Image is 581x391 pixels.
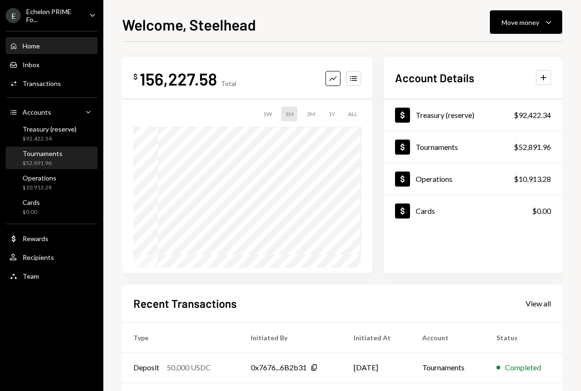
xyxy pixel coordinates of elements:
td: [DATE] [342,352,411,383]
div: 1Y [325,107,339,121]
a: Tournaments$52,891.96 [6,147,98,169]
div: Echelon PRIME Fo... [26,8,82,23]
div: Completed [505,362,541,373]
h2: Account Details [395,70,474,86]
div: Cards [23,198,40,206]
div: 1W [259,107,276,121]
a: Accounts [6,103,98,120]
div: Inbox [23,61,39,69]
a: Home [6,37,98,54]
button: Move money [490,10,562,34]
th: Account [411,322,485,352]
div: Operations [416,174,452,183]
a: Tournaments$52,891.96 [384,131,562,163]
div: Tournaments [23,149,62,157]
div: 1M [281,107,297,121]
a: Operations$10,913.28 [6,171,98,194]
th: Initiated At [342,322,411,352]
a: Rewards [6,230,98,247]
div: $ [133,72,138,81]
div: Tournaments [416,142,458,151]
div: 50,000 USDC [167,362,211,373]
a: Recipients [6,249,98,266]
div: $52,891.96 [23,159,62,167]
div: 156,227.58 [139,68,217,89]
h1: Welcome, Steelhead [122,15,256,34]
div: 0x7676...6B2b31 [251,362,307,373]
div: ALL [344,107,361,121]
a: Treasury (reserve)$92,422.34 [384,99,562,131]
div: View all [526,299,551,308]
a: Team [6,267,98,284]
div: Cards [416,206,435,215]
div: Team [23,272,39,280]
div: Rewards [23,235,48,242]
div: Total [221,79,236,87]
a: Transactions [6,75,98,92]
a: Operations$10,913.28 [384,163,562,195]
a: Cards$0.00 [384,195,562,227]
div: $92,422.34 [514,109,551,121]
div: $0.00 [532,205,551,217]
div: $0.00 [23,208,40,216]
div: Home [23,42,40,50]
div: $52,891.96 [514,141,551,153]
th: Initiated By [240,322,342,352]
div: Treasury (reserve) [416,110,474,119]
div: Recipients [23,253,54,261]
div: Operations [23,174,56,182]
div: $92,422.34 [23,135,77,143]
th: Status [485,322,562,352]
a: Cards$0.00 [6,195,98,218]
div: Deposit [133,362,159,373]
div: Treasury (reserve) [23,125,77,133]
div: Transactions [23,79,61,87]
td: Tournaments [411,352,485,383]
div: 3M [303,107,319,121]
a: View all [526,298,551,308]
a: Treasury (reserve)$92,422.34 [6,122,98,145]
div: $10,913.28 [514,173,551,185]
div: Move money [502,17,539,27]
div: Accounts [23,108,51,116]
th: Type [122,322,240,352]
div: E [6,8,21,23]
h2: Recent Transactions [133,296,237,311]
a: Inbox [6,56,98,73]
div: $10,913.28 [23,184,56,192]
